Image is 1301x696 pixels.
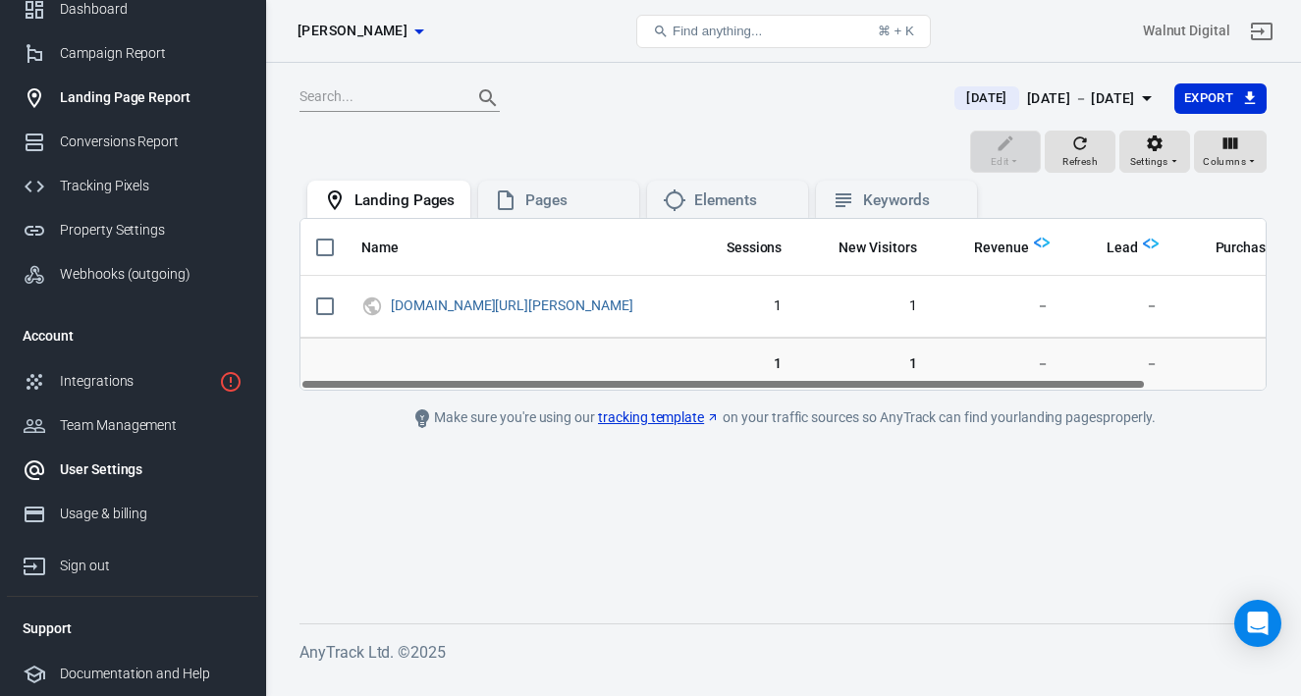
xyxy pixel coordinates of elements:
span: － [1190,354,1295,374]
span: Total revenue calculated by AnyTrack. [974,236,1029,259]
span: － [949,354,1050,374]
input: Search... [299,85,457,111]
div: Elements [694,190,792,211]
span: Purchase [1216,239,1274,258]
div: Keywords [863,190,961,211]
a: Landing Page Report [7,76,258,120]
span: Total revenue calculated by AnyTrack. [949,236,1029,259]
span: 1 [701,296,783,316]
div: Make sure you're using our on your traffic sources so AnyTrack can find your landing pages properly. [342,406,1225,430]
h6: AnyTrack Ltd. © 2025 [299,640,1267,665]
div: Landing Pages [354,190,455,211]
button: Export [1174,83,1267,114]
button: [DATE][DATE] － [DATE] [939,82,1173,115]
a: Tracking Pixels [7,164,258,208]
button: Find anything...⌘ + K [636,15,931,48]
div: Open Intercom Messenger [1234,600,1281,647]
a: Conversions Report [7,120,258,164]
div: [DATE] － [DATE] [1027,86,1135,111]
a: Usage & billing [7,492,258,536]
button: Search [464,75,512,122]
span: 1 [813,296,917,316]
span: － [1081,296,1159,316]
a: [DOMAIN_NAME][URL][PERSON_NAME] [391,297,633,313]
span: Lead [1081,239,1138,258]
span: drcoletrades.com/chris-cole [391,298,636,312]
div: Sign out [60,556,243,576]
span: Sessions [727,239,783,258]
div: Conversions Report [60,132,243,152]
svg: 1 networks not verified yet [219,370,243,394]
span: － [1190,296,1295,316]
a: tracking template [598,407,720,428]
div: Campaign Report [60,43,243,64]
a: Integrations [7,359,258,403]
span: Chris Cole [298,19,407,43]
div: Property Settings [60,220,243,241]
a: Campaign Report [7,31,258,76]
svg: UTM & Web Traffic [361,294,383,318]
a: User Settings [7,448,258,492]
div: Tracking Pixels [60,176,243,196]
button: Columns [1194,131,1267,174]
div: Integrations [60,371,211,392]
div: scrollable content [300,219,1266,390]
span: [DATE] [958,88,1014,108]
img: Logo [1143,236,1159,251]
a: Webhooks (outgoing) [7,252,258,296]
span: Columns [1203,153,1246,171]
a: Team Management [7,403,258,448]
div: Documentation and Help [60,664,243,684]
a: Sign out [7,536,258,588]
div: Pages [525,190,623,211]
img: Logo [1034,235,1050,250]
span: New Visitors [813,239,917,258]
span: Lead [1107,239,1138,258]
div: ⌘ + K [878,24,914,38]
span: － [1081,354,1159,374]
div: Webhooks (outgoing) [60,264,243,285]
a: Property Settings [7,208,258,252]
li: Support [7,605,258,652]
div: Usage & billing [60,504,243,524]
span: 1 [813,354,917,374]
div: User Settings [60,459,243,480]
span: Purchase [1190,239,1274,258]
span: Sessions [701,239,783,258]
button: [PERSON_NAME] [290,13,431,49]
span: Revenue [974,239,1029,258]
span: Find anything... [673,24,762,38]
button: Settings [1119,131,1190,174]
span: 1 [701,354,783,374]
span: － [949,296,1050,316]
div: Team Management [60,415,243,436]
li: Account [7,312,258,359]
span: New Visitors [839,239,917,258]
span: Name [361,239,399,258]
div: Account id: 1itlNlHf [1143,21,1230,41]
a: Sign out [1238,8,1285,55]
div: Landing Page Report [60,87,243,108]
span: Name [361,239,424,258]
button: Refresh [1045,131,1115,174]
span: Refresh [1062,153,1098,171]
span: Settings [1130,153,1168,171]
